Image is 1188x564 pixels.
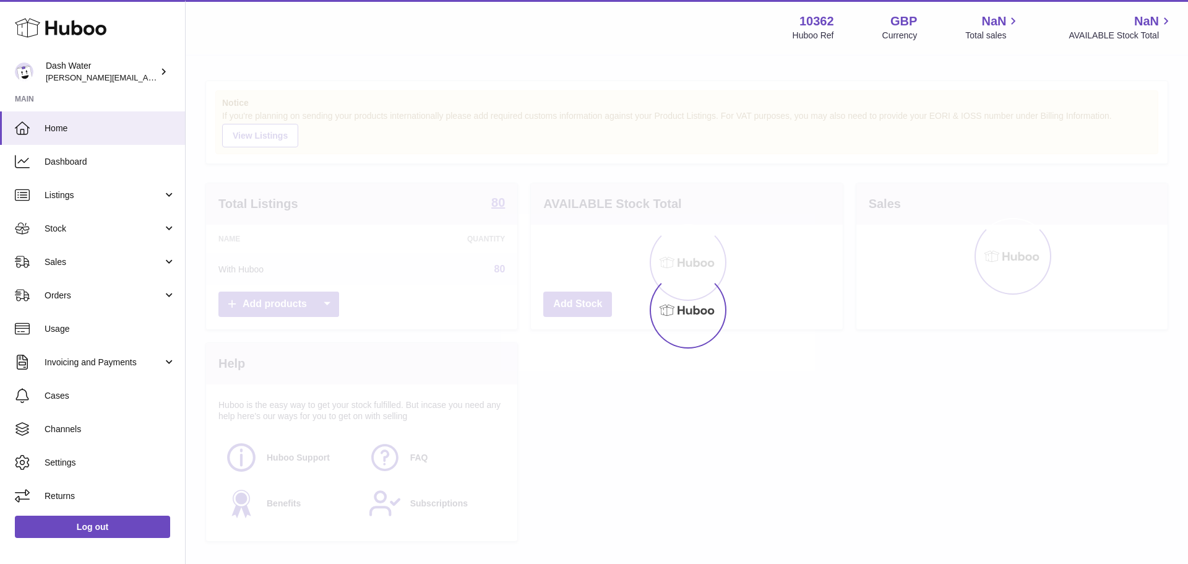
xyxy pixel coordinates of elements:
[882,30,918,41] div: Currency
[45,423,176,435] span: Channels
[1134,13,1159,30] span: NaN
[45,490,176,502] span: Returns
[1069,30,1173,41] span: AVAILABLE Stock Total
[45,390,176,402] span: Cases
[890,13,917,30] strong: GBP
[45,357,163,368] span: Invoicing and Payments
[45,223,163,235] span: Stock
[45,290,163,302] span: Orders
[793,30,834,41] div: Huboo Ref
[965,30,1020,41] span: Total sales
[15,63,33,81] img: james@dash-water.com
[45,457,176,469] span: Settings
[46,60,157,84] div: Dash Water
[45,323,176,335] span: Usage
[799,13,834,30] strong: 10362
[45,256,163,268] span: Sales
[45,156,176,168] span: Dashboard
[45,189,163,201] span: Listings
[46,72,248,82] span: [PERSON_NAME][EMAIL_ADDRESS][DOMAIN_NAME]
[981,13,1006,30] span: NaN
[15,516,170,538] a: Log out
[965,13,1020,41] a: NaN Total sales
[45,123,176,134] span: Home
[1069,13,1173,41] a: NaN AVAILABLE Stock Total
